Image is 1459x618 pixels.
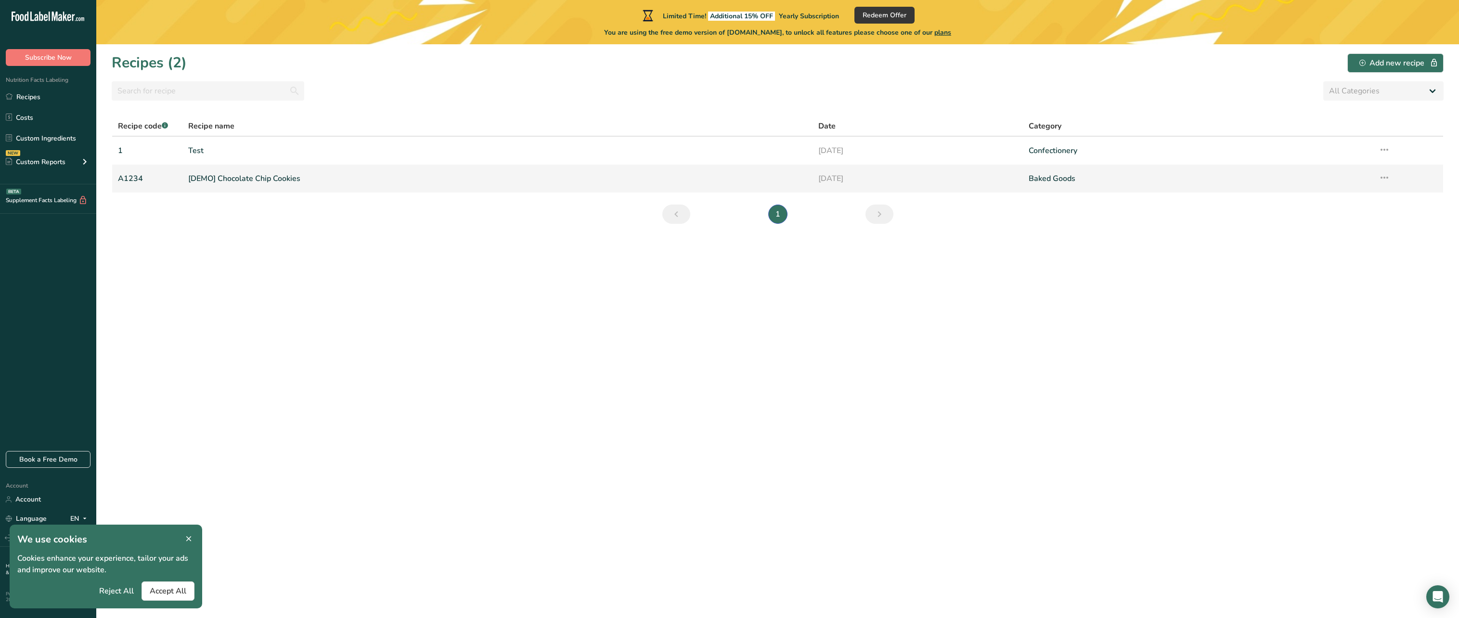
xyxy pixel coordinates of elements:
div: Limited Time! [641,10,839,21]
a: [DATE] [818,141,1017,161]
span: Subscribe Now [25,52,72,63]
div: Open Intercom Messenger [1426,585,1449,608]
a: Language [6,510,47,527]
span: Category [1029,120,1061,132]
button: Redeem Offer [854,7,915,24]
div: Custom Reports [6,157,65,167]
h1: We use cookies [17,532,194,547]
a: [DEMO] Chocolate Chip Cookies [188,168,807,189]
a: Previous page [662,205,690,224]
button: Reject All [91,581,142,601]
span: Recipe name [188,120,234,132]
p: Cookies enhance your experience, tailor your ads and improve our website. [17,553,194,576]
a: [DATE] [818,168,1017,189]
span: plans [934,28,951,37]
a: A1234 [118,168,177,189]
span: Additional 15% OFF [708,12,775,21]
span: Yearly Subscription [779,12,839,21]
span: Accept All [150,585,186,597]
div: NEW [6,150,20,156]
a: Terms & Conditions . [6,563,90,576]
div: Add new recipe [1359,57,1432,69]
a: Confectionery [1029,141,1368,161]
a: Baked Goods [1029,168,1368,189]
a: Next page [865,205,893,224]
a: Book a Free Demo [6,451,90,468]
div: BETA [6,189,21,194]
div: Powered By FoodLabelMaker © 2025 All Rights Reserved [6,591,90,603]
a: Test [188,141,807,161]
button: Subscribe Now [6,49,90,66]
span: Recipe code [118,121,168,131]
h1: Recipes (2) [112,52,187,74]
span: Date [818,120,836,132]
span: Redeem Offer [863,10,906,20]
input: Search for recipe [112,81,304,101]
a: 1 [118,141,177,161]
button: Add new recipe [1347,53,1444,73]
span: Reject All [99,585,134,597]
span: You are using the free demo version of [DOMAIN_NAME], to unlock all features please choose one of... [604,27,951,38]
div: EN [70,513,90,525]
button: Accept All [142,581,194,601]
a: Hire an Expert . [6,563,40,569]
